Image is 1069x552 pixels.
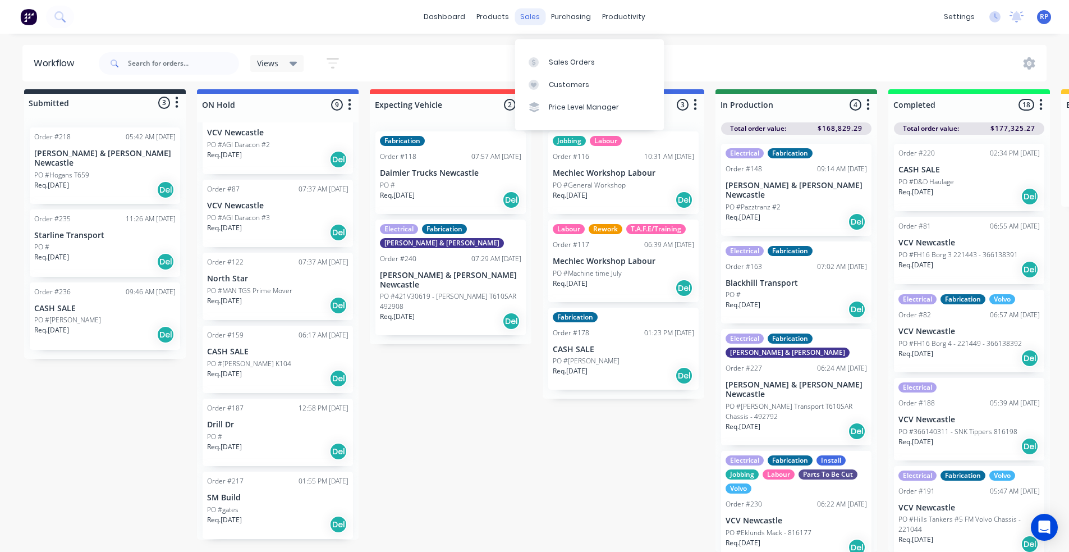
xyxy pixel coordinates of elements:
div: 05:47 AM [DATE] [990,486,1040,496]
div: Del [848,213,866,231]
div: Order #163 [726,262,762,272]
div: 07:57 AM [DATE] [471,152,521,162]
p: [PERSON_NAME] & [PERSON_NAME] Newcastle [34,149,176,168]
div: Order #23609:46 AM [DATE]CASH SALEPO #[PERSON_NAME]Req.[DATE]Del [30,282,180,350]
p: Req. [DATE] [34,252,69,262]
p: [PERSON_NAME] & [PERSON_NAME] Newcastle [380,271,521,290]
p: Req. [DATE] [553,279,588,289]
div: ElectricalFabrication[PERSON_NAME] & [PERSON_NAME]Order #24007:29 AM [DATE][PERSON_NAME] & [PERSO... [375,220,526,336]
p: VCV Newcastle [207,128,348,138]
span: $168,829.29 [818,124,862,134]
div: ElectricalOrder #18805:39 AM [DATE]VCV NewcastlePO #366140311 - SNK Tippers 816198Req.[DATE]Del [894,378,1044,460]
div: Order #187 [207,403,244,413]
p: Req. [DATE] [553,366,588,376]
p: PO # [726,290,741,300]
div: 07:37 AM [DATE] [299,257,348,267]
p: PO #Pazztranz #2 [726,202,781,212]
p: Req. [DATE] [380,312,415,322]
div: purchasing [545,8,597,25]
div: Sales Orders [549,57,595,67]
div: Del [1021,437,1039,455]
div: Volvo [989,471,1015,481]
div: settings [938,8,980,25]
div: 07:02 AM [DATE] [817,262,867,272]
div: Order #8707:37 AM [DATE]VCV NewcastlePO #AGI Daracon #3Req.[DATE]Del [203,180,353,247]
p: PO #[PERSON_NAME] [34,315,101,325]
div: Labour [553,224,585,234]
div: Customers [549,80,589,90]
div: Order #18712:58 PM [DATE]Drill DrPO #Req.[DATE]Del [203,399,353,466]
div: 06:39 AM [DATE] [644,240,694,250]
div: Order #87 [207,184,240,194]
input: Search for orders... [128,52,239,75]
div: 01:23 PM [DATE] [644,328,694,338]
div: Del [675,191,693,209]
div: products [471,8,515,25]
p: Mechlec Workshop Labour [553,168,694,178]
div: Workflow [34,57,80,70]
div: Order #122 [207,257,244,267]
p: Req. [DATE] [207,223,242,233]
p: PO # [207,432,222,442]
p: Req. [DATE] [898,349,933,359]
p: PO # [380,180,395,190]
p: CASH SALE [898,165,1040,175]
div: Fabrication [422,224,467,234]
p: Req. [DATE] [207,442,242,452]
div: 02:34 PM [DATE] [990,148,1040,158]
div: Del [848,422,866,440]
p: VCV Newcastle [898,238,1040,248]
div: Del [157,326,175,344]
p: Blackhill Transport [726,279,867,288]
p: [PERSON_NAME] & [PERSON_NAME] Newcastle [726,380,867,399]
div: Order #191 [898,486,935,496]
div: Order #15906:17 AM [DATE]CASH SALEPO #[PERSON_NAME] K104Req.[DATE]Del [203,326,353,393]
div: Order #218 [34,132,71,142]
p: PO #FH16 Borg 4 - 221449 - 366138392 [898,339,1022,349]
p: Req. [DATE] [726,212,760,222]
p: CASH SALE [34,304,176,313]
p: VCV Newcastle [726,516,867,526]
a: Customers [515,74,664,96]
div: Order #116 [553,152,589,162]
div: Order #12207:37 AM [DATE]North StarPO #MAN TGS Prime MoverReq.[DATE]Del [203,253,353,320]
span: $177,325.27 [990,124,1035,134]
div: Fabrication [768,246,813,256]
div: Fabrication [380,136,425,146]
p: [PERSON_NAME] & [PERSON_NAME] Newcastle [726,181,867,200]
div: Jobbing [553,136,586,146]
div: Fabrication [940,294,985,304]
div: Order #159 [207,330,244,340]
div: Order #178 [553,328,589,338]
div: Electrical [898,382,937,393]
p: PO #General Workshop [553,180,626,190]
div: Install [816,455,846,466]
p: Req. [DATE] [726,422,760,432]
div: 05:39 AM [DATE] [990,398,1040,408]
div: 06:57 AM [DATE] [990,310,1040,320]
div: Electrical [726,455,764,466]
div: FabricationOrder #17801:23 PM [DATE]CASH SALEPO #[PERSON_NAME]Req.[DATE]Del [548,308,699,390]
div: Fabrication [768,334,813,344]
div: [PERSON_NAME] & [PERSON_NAME] [380,238,504,248]
p: Req. [DATE] [898,437,933,447]
div: ElectricalFabricationOrder #16307:02 AM [DATE]Blackhill TransportPO #Req.[DATE]Del [721,241,871,324]
div: Del [675,279,693,297]
p: PO #D&D Haulage [898,177,954,187]
span: Views [257,57,278,69]
div: Order #148 [726,164,762,174]
div: Order #230 [726,499,762,509]
div: Rework [589,224,622,234]
div: Del [157,181,175,199]
a: Sales Orders [515,51,664,73]
div: Volvo [726,483,751,494]
div: 07:29 AM [DATE] [471,254,521,264]
span: Total order value: [730,124,786,134]
div: Electrical [898,471,937,481]
p: VCV Newcastle [207,201,348,211]
div: ElectricalFabricationOrder #14809:14 AM [DATE][PERSON_NAME] & [PERSON_NAME] NewcastlePO #Pazztran... [721,144,871,236]
p: PO #421V30619 - [PERSON_NAME] T610SAR 492908 [380,291,521,312]
div: 09:46 AM [DATE] [126,287,176,297]
div: Del [329,515,347,533]
div: Del [502,312,520,330]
